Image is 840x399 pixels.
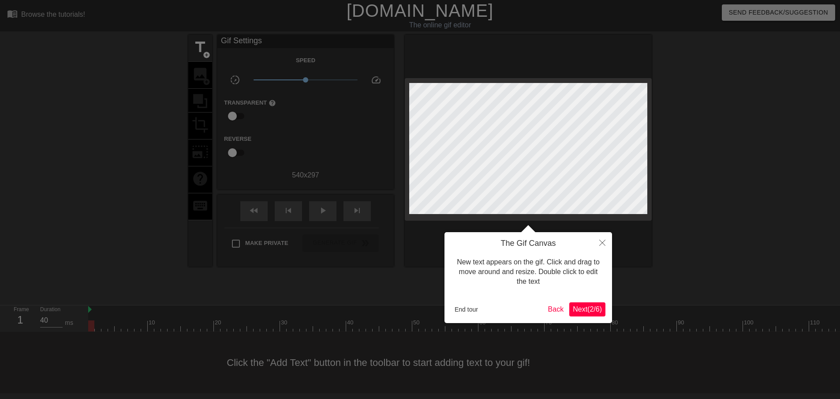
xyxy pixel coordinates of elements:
[451,303,482,316] button: End tour
[451,239,605,248] h4: The Gif Canvas
[573,305,602,313] span: Next ( 2 / 6 )
[545,302,567,316] button: Back
[593,232,612,252] button: Close
[451,248,605,296] div: New text appears on the gif. Click and drag to move around and resize. Double click to edit the text
[569,302,605,316] button: Next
